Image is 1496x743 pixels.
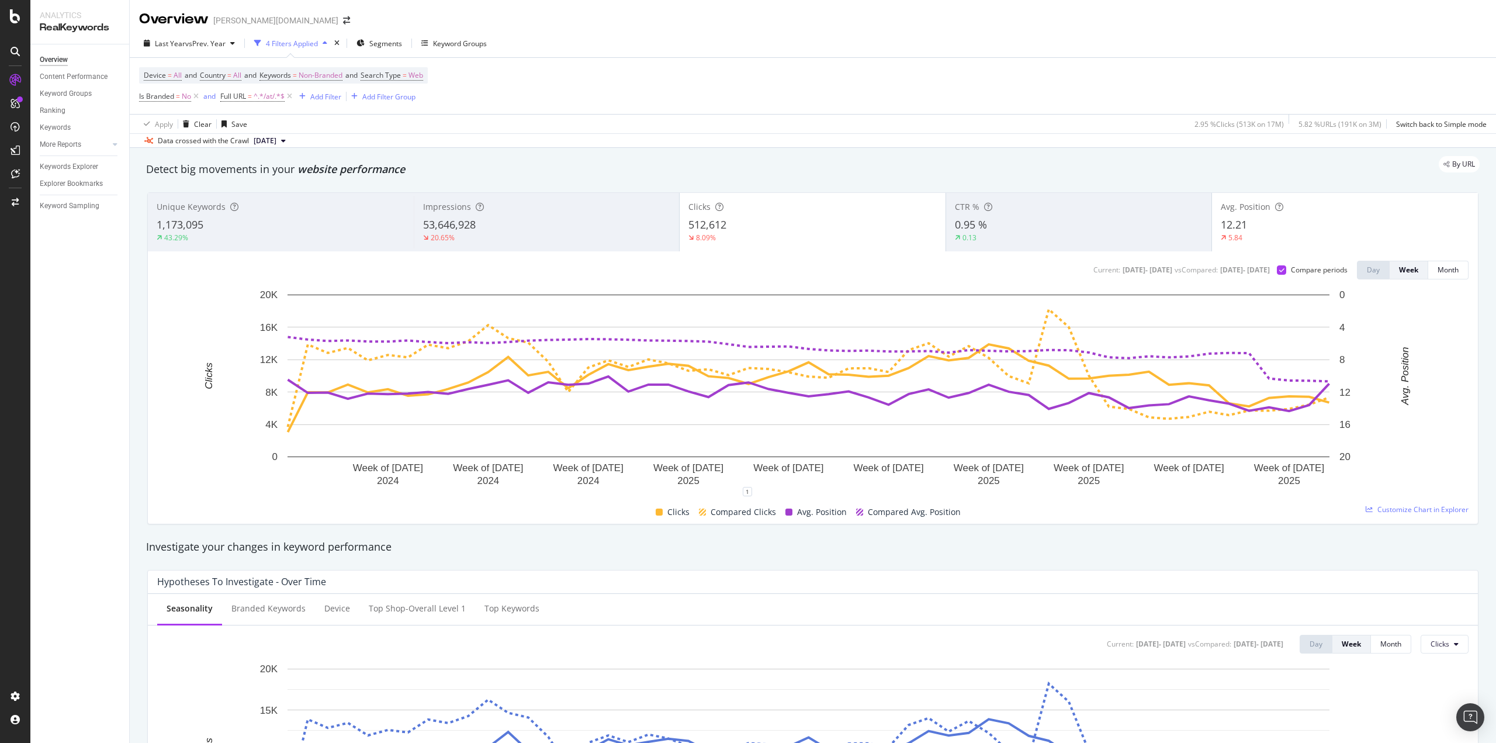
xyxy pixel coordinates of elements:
[139,34,240,53] button: Last YearvsPrev. Year
[1438,265,1459,275] div: Month
[231,119,247,129] div: Save
[200,70,226,80] span: Country
[40,200,99,212] div: Keyword Sampling
[408,67,423,84] span: Web
[1380,639,1401,649] div: Month
[1188,639,1231,649] div: vs Compared :
[1175,265,1218,275] div: vs Compared :
[40,139,109,151] a: More Reports
[1278,475,1300,486] text: 2025
[361,70,401,80] span: Search Type
[688,217,726,231] span: 512,612
[260,704,278,716] text: 15K
[1291,265,1348,275] div: Compare periods
[155,39,185,49] span: Last Year
[1456,703,1484,731] div: Open Intercom Messenger
[40,161,98,173] div: Keywords Explorer
[40,21,120,34] div: RealKeywords
[369,603,466,614] div: Top Shop-Overall Level 1
[577,475,600,486] text: 2024
[1371,635,1411,654] button: Month
[677,475,699,486] text: 2025
[955,201,979,212] span: CTR %
[1396,119,1487,129] div: Switch back to Simple mode
[1366,504,1469,514] a: Customize Chart in Explorer
[265,419,278,430] text: 4K
[155,119,173,129] div: Apply
[40,88,121,100] a: Keyword Groups
[1078,475,1100,486] text: 2025
[955,217,987,231] span: 0.95 %
[250,34,332,53] button: 4 Filters Applied
[1439,156,1480,172] div: legacy label
[345,70,358,80] span: and
[176,91,180,101] span: =
[139,115,173,133] button: Apply
[1221,201,1270,212] span: Avg. Position
[185,70,197,80] span: and
[1339,289,1345,300] text: 0
[1093,265,1120,275] div: Current:
[217,115,247,133] button: Save
[157,289,1460,492] div: A chart.
[343,16,350,25] div: arrow-right-arrow-left
[352,34,407,53] button: Segments
[362,92,415,102] div: Add Filter Group
[40,105,121,117] a: Ranking
[962,233,976,243] div: 0.13
[347,89,415,103] button: Add Filter Group
[1136,639,1186,649] div: [DATE] - [DATE]
[254,136,276,146] span: 2025 Sep. 8th
[484,603,539,614] div: Top Keywords
[1399,265,1418,275] div: Week
[369,39,402,49] span: Segments
[423,201,471,212] span: Impressions
[1332,635,1371,654] button: Week
[248,91,252,101] span: =
[1452,161,1475,168] span: By URL
[265,387,278,398] text: 8K
[157,201,226,212] span: Unique Keywords
[260,289,278,300] text: 20K
[978,475,1000,486] text: 2025
[203,91,216,102] button: and
[1220,265,1270,275] div: [DATE] - [DATE]
[299,67,342,84] span: Non-Branded
[1339,354,1345,365] text: 8
[182,88,191,105] span: No
[40,71,108,83] div: Content Performance
[168,70,172,80] span: =
[40,178,121,190] a: Explorer Bookmarks
[244,70,257,80] span: and
[220,91,246,101] span: Full URL
[797,505,847,519] span: Avg. Position
[40,122,71,134] div: Keywords
[40,9,120,21] div: Analytics
[667,505,690,519] span: Clicks
[324,603,350,614] div: Device
[260,354,278,365] text: 12K
[1054,462,1124,474] text: Week of [DATE]
[254,88,285,105] span: ^.*/at/.*$
[353,462,423,474] text: Week of [DATE]
[139,91,174,101] span: Is Branded
[233,67,241,84] span: All
[1391,115,1487,133] button: Switch back to Simple mode
[174,67,182,84] span: All
[40,122,121,134] a: Keywords
[1300,635,1332,654] button: Day
[40,54,121,66] a: Overview
[1194,119,1284,129] div: 2.95 % Clicks ( 513K on 17M )
[1228,233,1242,243] div: 5.84
[711,505,776,519] span: Compared Clicks
[1400,347,1411,406] text: Avg. Position
[1357,261,1390,279] button: Day
[696,233,716,243] div: 8.09%
[1339,322,1345,333] text: 4
[295,89,341,103] button: Add Filter
[1339,387,1350,398] text: 12
[167,603,213,614] div: Seasonality
[40,71,121,83] a: Content Performance
[417,34,491,53] button: Keyword Groups
[653,462,723,474] text: Week of [DATE]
